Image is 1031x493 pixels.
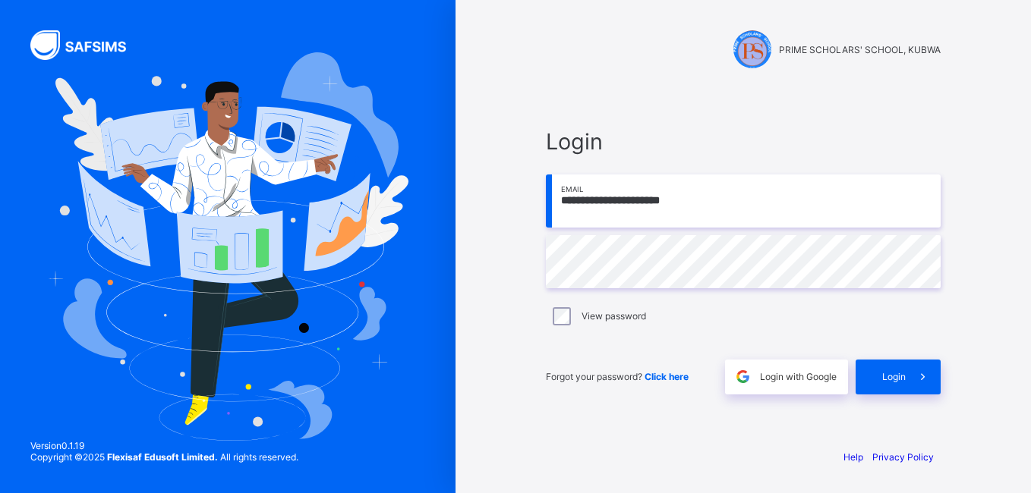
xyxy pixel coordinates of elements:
strong: Flexisaf Edusoft Limited. [107,451,218,463]
label: View password [582,310,646,322]
img: Hero Image [47,52,408,441]
span: Login with Google [760,371,837,382]
span: Login [546,128,941,155]
a: Click here [645,371,689,382]
span: Version 0.1.19 [30,440,298,451]
img: google.396cfc9801f0270233282035f929180a.svg [734,368,752,385]
span: PRIME SCHOLARS' SCHOOL, KUBWA [779,44,941,55]
span: Copyright © 2025 All rights reserved. [30,451,298,463]
a: Privacy Policy [872,451,934,463]
img: SAFSIMS Logo [30,30,144,60]
span: Forgot your password? [546,371,689,382]
span: Login [882,371,906,382]
a: Help [843,451,863,463]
